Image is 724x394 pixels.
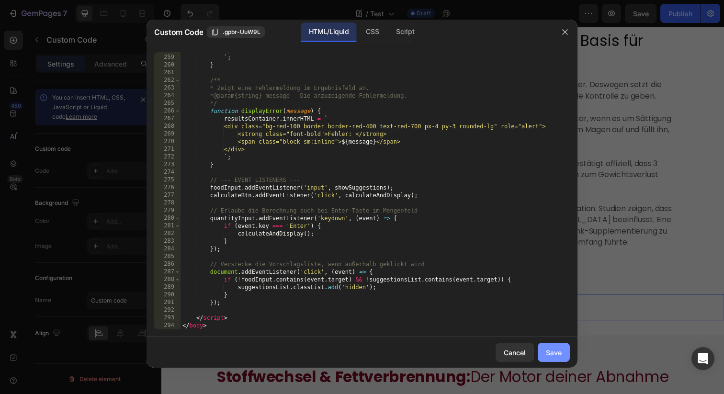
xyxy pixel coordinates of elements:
div: 272 [154,153,181,161]
div: 281 [154,222,181,230]
div: 292 [154,306,181,314]
div: 277 [154,191,181,199]
h2: Der Motor deiner Abnahme [7,347,567,369]
div: 261 [154,69,181,77]
strong: Glucomannan: [180,88,241,99]
div: 264 [154,92,181,100]
i: "Ein Kaloriendefizit kann müde machen und Heißhunger auslösen. Die Formel wirkt dem mit einem Tea... [50,4,147,84]
div: Open Intercom Messenger [691,347,714,370]
div: 285 [154,253,181,260]
div: 267 [154,115,181,123]
div: 291 [154,299,181,306]
div: 268 [154,123,181,130]
div: Cancel [504,348,526,358]
div: 265 [154,100,181,107]
div: 271 [154,146,181,153]
div: 282 [154,230,181,237]
div: Custom Code [12,259,53,268]
h2: Sättigung & Appetitkontrolle: Die Basis für dein Kaloriendefizit [179,3,527,45]
div: 287 [154,268,181,276]
p: Die bestätigt offiziell, dass 3 Gramm Glucomannan täglich im Rahmen einer Diät nachweislich zum G... [180,134,526,169]
span: .gpbr-UuW9L [223,28,260,36]
p: Der schwierigste Teil einer Diät ist oft der Kampf gegen den Hunger. Deswegen setzt die Formel au... [180,54,526,77]
div: 260 [154,61,181,69]
div: 274 [154,169,181,176]
button: Cancel [496,343,534,362]
strong: Europäische Behörde für Lebensmittelsicherheit (EFSA) [192,134,417,145]
div: Script [388,23,422,42]
strong: Stoffwechsel & Fettverbrennung: [57,347,316,368]
div: 263 [154,84,181,92]
div: 286 [154,260,181,268]
div: 280 [154,214,181,222]
div: 289 [154,283,181,291]
strong: Zink: [180,180,199,191]
div: 283 [154,237,181,245]
div: HTML/Liquid [301,23,356,42]
p: Dieses Spurenelement ist entscheidend für die Appetitregulation. Studien zeigen, dass [PERSON_NAM... [180,180,526,226]
div: 269 [154,130,181,138]
div: 266 [154,107,181,115]
span: Custom Code [154,26,203,38]
div: Save [546,348,562,358]
div: 262 [154,77,181,84]
div: 293 [154,314,181,322]
div: 279 [154,207,181,214]
div: 288 [154,276,181,283]
div: 275 [154,176,181,184]
div: 259 [154,54,181,61]
div: 273 [154,161,181,169]
div: 278 [154,199,181,207]
p: Dieser Ballaststoff aus der Konjakwurzel ist der Star, wenn es um Sättigung geht. Wie auf der Stu... [180,88,526,123]
div: 276 [154,184,181,191]
button: Save [538,343,570,362]
button: .gpbr-UuW9L [207,26,265,38]
div: 284 [154,245,181,253]
div: 294 [154,322,181,329]
div: CSS [358,23,386,42]
div: 290 [154,291,181,299]
div: 270 [154,138,181,146]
